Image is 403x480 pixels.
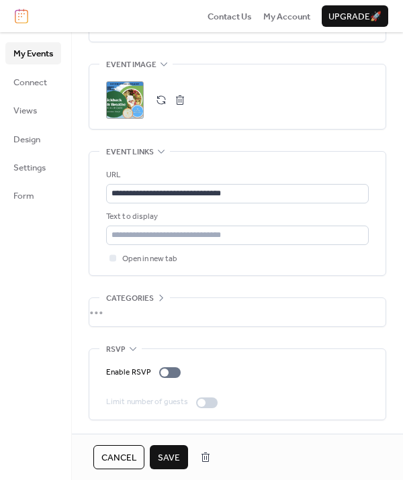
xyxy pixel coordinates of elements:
[106,395,188,409] div: Limit number of guests
[13,76,47,89] span: Connect
[5,71,61,93] a: Connect
[106,169,366,182] div: URL
[106,81,144,119] div: ;
[5,185,61,206] a: Form
[328,10,382,23] span: Upgrade 🚀
[5,42,61,64] a: My Events
[101,451,136,465] span: Cancel
[150,445,188,469] button: Save
[13,133,40,146] span: Design
[122,252,177,266] span: Open in new tab
[5,156,61,178] a: Settings
[263,9,310,23] a: My Account
[106,146,154,159] span: Event links
[106,366,151,379] div: Enable RSVP
[106,210,366,224] div: Text to display
[15,9,28,23] img: logo
[106,343,126,356] span: RSVP
[208,9,252,23] a: Contact Us
[13,189,34,203] span: Form
[13,161,46,175] span: Settings
[93,445,144,469] button: Cancel
[89,298,386,326] div: •••
[5,128,61,150] a: Design
[263,10,310,23] span: My Account
[13,47,53,60] span: My Events
[13,104,37,117] span: Views
[322,5,388,27] button: Upgrade🚀
[208,10,252,23] span: Contact Us
[5,99,61,121] a: Views
[158,451,180,465] span: Save
[106,292,154,305] span: Categories
[106,58,156,72] span: Event image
